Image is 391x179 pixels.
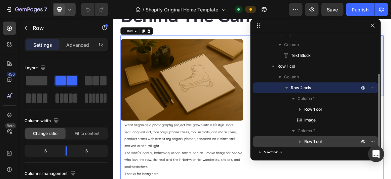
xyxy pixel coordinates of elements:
div: Row [19,14,30,21]
span: / [143,6,145,13]
span: Image [304,117,316,123]
span: Column 2 [298,128,316,134]
span: Fit to content [75,131,100,137]
span: Row 1 col [304,138,322,145]
span: Shopify Original Home Template [146,6,219,13]
p: Settings [33,41,52,48]
span: Column 1 [298,95,315,102]
span: Row 1 col [277,63,295,70]
span: Save [327,7,338,12]
span: Row 2 cols [291,84,311,91]
span: Change ratio [33,131,58,137]
p: 7 [44,5,47,13]
span: I shoot where I live, [GEOGRAPHIC_DATA], [GEOGRAPHIC_DATA] and what I love, skateboarding, roller... [210,55,384,96]
div: Publish [352,6,369,13]
span: Section 5 [264,149,282,156]
div: 450 [6,72,16,77]
div: Open Intercom Messenger [368,146,384,162]
div: Columns management [25,169,77,178]
div: Column width [25,116,60,126]
div: 6 [72,146,107,156]
span: Column [284,41,299,48]
p: Advanced [66,41,89,48]
button: 7 [3,3,50,16]
span: Text Block [291,52,311,59]
div: Beta [5,123,16,129]
button: Publish [346,3,375,16]
span: Column [284,74,299,80]
p: Row [33,24,90,32]
div: 6 [26,146,60,156]
span: Hi, I’m Kie. Boho Lines is my way of turning moments into objects, things you can hang, carry, or... [210,33,383,50]
div: Layout [25,64,47,73]
div: Undo/Redo [81,3,108,16]
button: Save [321,3,344,16]
span: Row 1 col [304,106,322,113]
img: gempages_577422337901593315-9e65230c-3d33-41f1-bc0c-5c3d0f4f33a4.png [11,29,189,148]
